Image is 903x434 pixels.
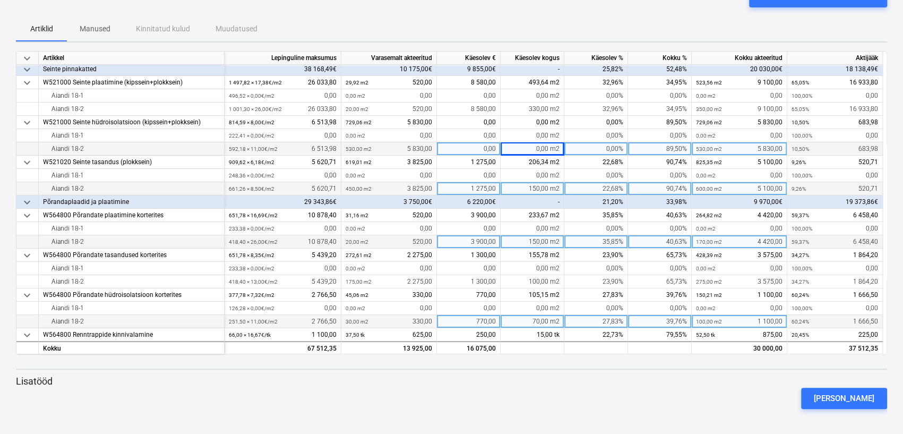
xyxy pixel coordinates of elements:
div: 22,68% [564,182,628,195]
div: 0,00% [628,129,692,142]
div: 683,98 [792,142,878,156]
div: 0,00 [229,129,337,142]
div: 520,00 [346,209,432,222]
div: 89,50% [628,142,692,156]
div: 150,00 m2 [501,235,564,249]
button: [PERSON_NAME] [801,388,887,409]
small: 59,37% [792,212,809,218]
div: 35,85% [564,235,628,249]
small: 233,38 × 0,00€ / m2 [229,266,274,271]
div: 105,15 m2 [501,288,564,302]
div: 520,00 [346,76,432,89]
div: Kokku [39,341,225,354]
div: 22,73% [564,328,628,342]
small: 45,06 m2 [346,292,368,298]
div: 0,00 [696,169,782,182]
span: keyboard_arrow_down [21,329,33,342]
div: 0,00 [437,129,501,142]
small: 175,00 m2 [346,279,372,285]
small: 222,41 × 0,00€ / m2 [229,133,274,139]
div: 2 766,50 [229,315,337,328]
div: 0,00% [628,302,692,315]
small: 100,00 m2 [696,319,722,325]
div: 0,00 [696,129,782,142]
div: 26 033,80 [229,103,337,116]
small: 100,00% [792,305,812,311]
small: 729,06 m2 [696,120,722,125]
div: 5 439,20 [229,249,337,262]
div: 0,00 [437,116,501,129]
span: keyboard_arrow_down [21,116,33,129]
div: 0,00 [437,89,501,103]
div: 0,00 [346,169,432,182]
div: 1 100,00 [229,328,337,342]
small: 428,39 m2 [696,252,722,258]
div: 0,00 [696,302,782,315]
div: Aiandi 18-2 [43,142,220,156]
div: 3 575,00 [696,275,782,288]
div: 0,00 [229,169,337,182]
small: 31,16 m2 [346,212,368,218]
div: Aktijääk [787,52,883,65]
small: 0,00 m2 [346,133,365,139]
div: W564800 Põrandate hüdroisolatsioon korterites [43,288,220,302]
div: 0,00% [564,302,628,315]
div: 0,00 [346,222,432,235]
small: 530,00 m2 [346,146,372,152]
div: 5 439,20 [229,275,337,288]
div: 0,00 [792,262,878,275]
div: 9 970,00€ [692,195,787,209]
div: 34,95% [628,103,692,116]
div: 9 100,00 [696,103,782,116]
div: 9 855,00€ [437,63,501,76]
small: 100,00% [792,226,812,232]
div: 5 100,00 [696,156,782,169]
small: 126,28 × 0,00€ / m2 [229,305,274,311]
div: 0,00% [564,89,628,103]
div: 15,00 tk [501,328,564,342]
div: 155,78 m2 [501,249,564,262]
div: 2 275,00 [346,249,432,262]
div: 206,34 m2 [501,156,564,169]
div: 1 100,00 [696,288,782,302]
span: keyboard_arrow_down [21,209,33,222]
div: 5 830,00 [346,142,432,156]
div: 3 825,00 [346,156,432,169]
small: 275,00 m2 [696,279,722,285]
div: 0,00 m2 [501,302,564,315]
div: 16 933,80 [792,76,878,89]
div: 52,48% [628,63,692,76]
div: 10 878,40 [229,209,337,222]
div: 0,00 [792,302,878,315]
span: keyboard_arrow_down [21,63,33,76]
div: 0,00% [564,142,628,156]
div: 0,00 [346,262,432,275]
div: Põrandaplaadid ja plaatimine [43,195,220,209]
div: 90,74% [628,182,692,195]
div: 0,00 [229,302,337,315]
div: 0,00% [564,169,628,182]
small: 0,00 m2 [696,305,716,311]
small: 248,36 × 0,00€ / m2 [229,173,274,178]
div: 0,00 [437,222,501,235]
small: 272,61 m2 [346,252,372,258]
div: 5 620,71 [229,156,337,169]
div: 6 458,40 [792,209,878,222]
small: 450,00 m2 [346,186,372,192]
div: 37 512,35 [792,342,878,355]
div: 3 575,00 [696,249,782,262]
div: 27,83% [564,315,628,328]
div: 770,00 [437,288,501,302]
div: Lepinguline maksumus [225,52,341,65]
div: 34,95% [628,76,692,89]
div: 5 830,00 [696,116,782,129]
small: 0,00 m2 [696,93,716,99]
div: 0,00% [628,169,692,182]
div: Aiandi 18-2 [43,315,220,328]
div: - [501,195,564,209]
div: 65,73% [628,275,692,288]
div: 330,00 [346,315,432,328]
div: 0,00 [792,222,878,235]
div: 5 830,00 [346,116,432,129]
div: 2 766,50 [229,288,337,302]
